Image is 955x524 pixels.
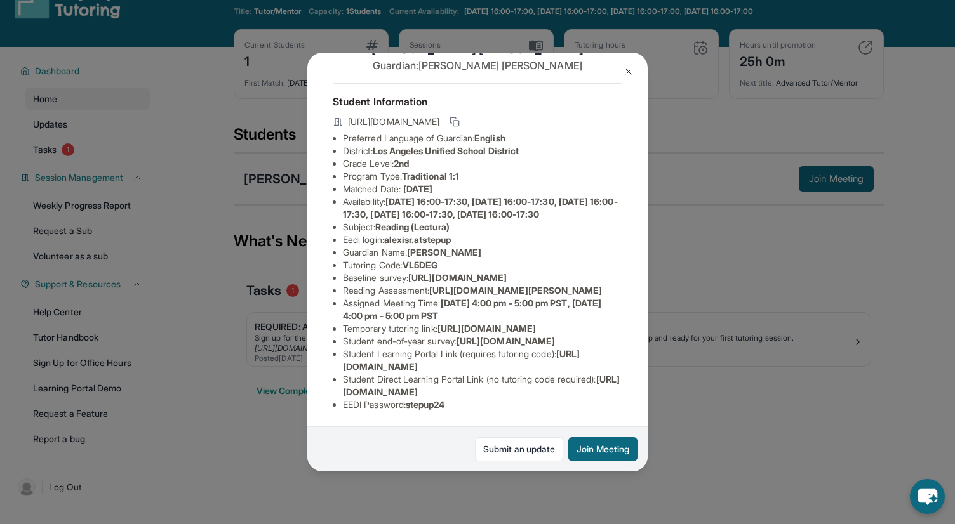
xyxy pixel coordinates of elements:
span: [DATE] 16:00-17:30, [DATE] 16:00-17:30, [DATE] 16:00-17:30, [DATE] 16:00-17:30, [DATE] 16:00-17:30 [343,196,618,219]
li: Program Type: [343,170,622,183]
li: EEDI Password : [343,398,622,411]
button: Copy link [447,114,462,129]
li: Student Direct Learning Portal Link (no tutoring code required) : [343,373,622,398]
li: Guardian Name : [343,246,622,259]
span: [DATE] 4:00 pm - 5:00 pm PST, [DATE] 4:00 pm - 5:00 pm PST [343,298,601,321]
span: alexisr.atstepup [384,234,451,245]
li: Temporary tutoring link : [343,322,622,335]
li: Eedi login : [343,233,622,246]
button: Join Meeting [568,437,638,461]
li: Matched Date: [343,183,622,195]
span: stepup24 [406,399,445,410]
p: Guardian: [PERSON_NAME] [PERSON_NAME] [333,58,622,73]
li: Grade Level: [343,157,622,170]
li: Baseline survey : [343,272,622,284]
li: Availability: [343,195,622,221]
span: [URL][DOMAIN_NAME] [348,115,439,128]
img: Close Icon [624,67,634,77]
span: Reading (Lectura) [375,221,450,232]
h4: Student Information [333,94,622,109]
li: Subject : [343,221,622,233]
li: District: [343,145,622,157]
span: Los Angeles Unified School District [373,145,519,156]
li: Student end-of-year survey : [343,335,622,348]
li: Assigned Meeting Time : [343,297,622,322]
span: 2nd [394,158,409,169]
span: VL5DEG [403,259,437,270]
span: English [474,133,505,143]
li: Reading Assessment : [343,284,622,297]
span: [URL][DOMAIN_NAME] [457,336,555,346]
span: [DATE] [403,183,432,194]
span: [URL][DOMAIN_NAME][PERSON_NAME] [429,285,602,296]
li: Preferred Language of Guardian: [343,132,622,145]
li: Tutoring Code : [343,259,622,272]
a: Submit an update [475,437,563,461]
span: [PERSON_NAME] [407,247,481,258]
li: Student Learning Portal Link (requires tutoring code) : [343,348,622,373]
span: [URL][DOMAIN_NAME] [437,323,536,334]
span: Traditional 1:1 [402,171,459,181]
button: chat-button [910,479,945,514]
span: [URL][DOMAIN_NAME] [408,272,507,283]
